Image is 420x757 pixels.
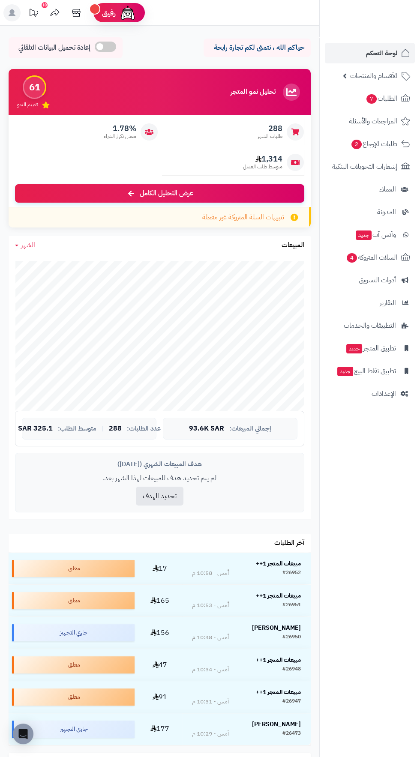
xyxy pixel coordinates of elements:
span: 288 [109,425,122,433]
a: طلبات الإرجاع2 [325,134,415,154]
a: التطبيقات والخدمات [325,315,415,336]
td: 165 [138,585,182,616]
span: جديد [337,367,353,376]
span: متوسط طلب العميل [243,163,282,171]
h3: المبيعات [282,242,304,249]
td: 47 [138,649,182,681]
div: معلق [12,656,135,673]
span: تطبيق نقاط البيع [336,365,396,377]
div: أمس - 10:48 م [192,633,229,642]
a: الإعدادات [325,383,415,404]
div: أمس - 10:31 م [192,697,229,706]
a: تطبيق نقاط البيعجديد [325,361,415,381]
div: #26947 [282,697,301,706]
div: معلق [12,688,135,706]
td: 156 [138,617,182,649]
a: أدوات التسويق [325,270,415,290]
span: تنبيهات السلة المتروكة غير مفعلة [202,212,284,222]
span: | [102,425,104,432]
span: عرض التحليل الكامل [140,189,193,198]
span: الإعدادات [372,388,396,400]
span: 288 [258,124,282,133]
a: إشعارات التحويلات البنكية [325,156,415,177]
span: 325.1 SAR [18,425,53,433]
span: التقارير [380,297,396,309]
strong: مبيعات المتجر 1++ [256,688,301,697]
a: السلات المتروكة4 [325,247,415,268]
div: #26948 [282,665,301,674]
span: 1.78% [104,124,136,133]
div: #26950 [282,633,301,642]
span: الطلبات [366,93,397,105]
strong: [PERSON_NAME] [252,720,301,729]
span: الأقسام والمنتجات [350,70,397,82]
a: وآتس آبجديد [325,224,415,245]
a: لوحة التحكم [325,43,415,63]
strong: [PERSON_NAME] [252,623,301,632]
a: تحديثات المنصة [23,4,44,24]
a: العملاء [325,179,415,200]
span: جديد [356,230,372,240]
a: التقارير [325,293,415,313]
span: التطبيقات والخدمات [344,320,396,332]
a: الشهر [15,240,35,250]
span: طلبات الشهر [258,133,282,140]
span: تقييم النمو [17,101,38,108]
span: 93.6K SAR [189,425,224,433]
td: 177 [138,713,182,745]
h3: آخر الطلبات [274,539,304,547]
img: logo-2.png [362,6,412,24]
div: جاري التجهيز [12,624,135,641]
span: 4 [346,253,357,263]
span: لوحة التحكم [366,47,397,59]
div: #26952 [282,569,301,577]
span: معدل تكرار الشراء [104,133,136,140]
span: جديد [346,344,362,353]
div: أمس - 10:58 م [192,569,229,577]
div: أمس - 10:53 م [192,601,229,610]
td: 91 [138,681,182,713]
span: رفيق [102,8,116,18]
a: الطلبات7 [325,88,415,109]
span: عدد الطلبات: [127,425,161,432]
span: 1,314 [243,154,282,164]
div: هدف المبيعات الشهري ([DATE]) [22,460,297,469]
span: إجمالي المبيعات: [229,425,271,432]
p: حياكم الله ، نتمنى لكم تجارة رابحة [210,43,304,53]
span: المراجعات والأسئلة [349,115,397,127]
span: أدوات التسويق [359,274,396,286]
div: #26951 [282,601,301,610]
strong: مبيعات المتجر 1++ [256,559,301,568]
strong: مبيعات المتجر 1++ [256,591,301,600]
a: المراجعات والأسئلة [325,111,415,132]
span: وآتس آب [355,229,396,241]
div: أمس - 10:34 م [192,665,229,674]
span: السلات المتروكة [346,251,397,263]
span: العملاء [379,183,396,195]
a: عرض التحليل الكامل [15,184,304,203]
span: إعادة تحميل البيانات التلقائي [18,43,90,53]
a: تطبيق المتجرجديد [325,338,415,359]
div: معلق [12,592,135,609]
img: ai-face.png [119,4,136,21]
span: إشعارات التحويلات البنكية [332,161,397,173]
span: 7 [366,94,377,104]
span: 2 [351,139,362,150]
span: الشهر [21,240,35,250]
td: 17 [138,553,182,584]
strong: مبيعات المتجر 1++ [256,655,301,664]
p: لم يتم تحديد هدف للمبيعات لهذا الشهر بعد. [22,473,297,483]
span: المدونة [377,206,396,218]
div: جاري التجهيز [12,721,135,738]
div: أمس - 10:29 م [192,730,229,738]
div: معلق [12,560,135,577]
span: تطبيق المتجر [345,342,396,354]
div: #26473 [282,730,301,738]
span: طلبات الإرجاع [351,138,397,150]
a: المدونة [325,202,415,222]
button: تحديد الهدف [136,487,183,506]
div: Open Intercom Messenger [13,724,33,744]
h3: تحليل نمو المتجر [231,88,276,96]
div: 10 [42,2,48,8]
span: متوسط الطلب: [58,425,96,432]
